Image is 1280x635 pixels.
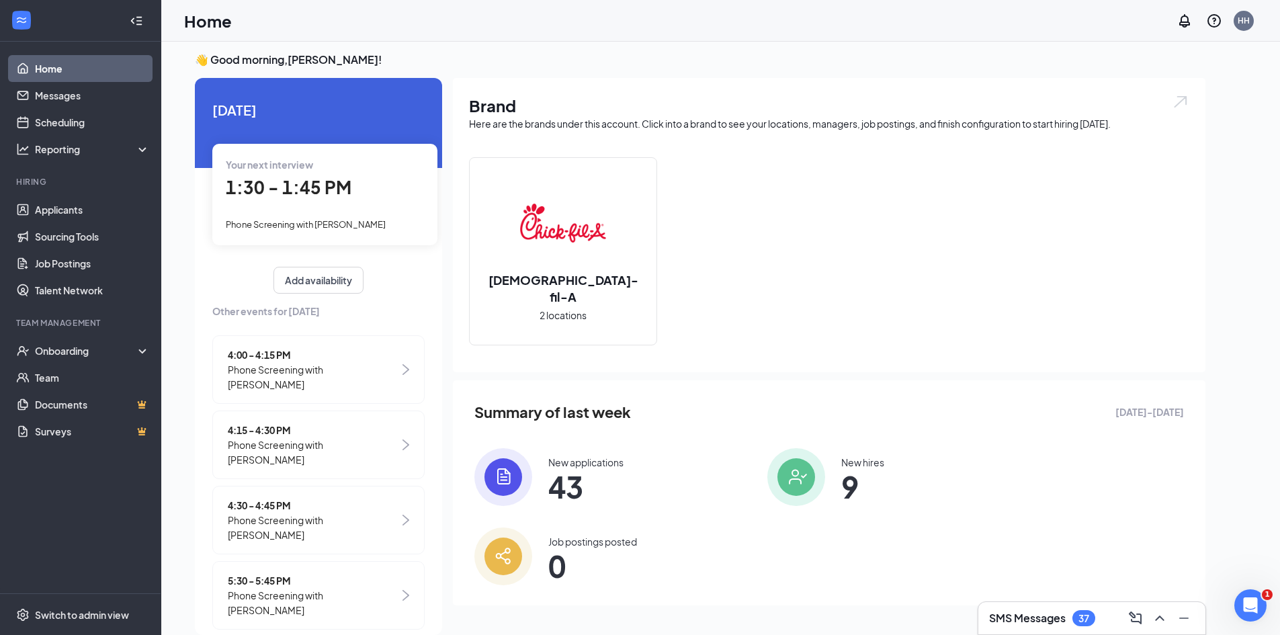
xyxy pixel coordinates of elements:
img: Chick-fil-A [520,180,606,266]
h3: SMS Messages [989,611,1066,626]
h1: Brand [469,94,1189,117]
h2: [DEMOGRAPHIC_DATA]-fil-A [470,271,656,305]
svg: Analysis [16,142,30,156]
svg: Settings [16,608,30,622]
div: Job postings posted [548,535,637,548]
span: 5:30 - 5:45 PM [228,573,399,588]
img: open.6027fd2a22e1237b5b06.svg [1172,94,1189,110]
a: Scheduling [35,109,150,136]
span: 0 [548,554,637,578]
svg: WorkstreamLogo [15,13,28,27]
span: 43 [548,474,624,499]
svg: Notifications [1177,13,1193,29]
span: Phone Screening with [PERSON_NAME] [226,219,386,230]
div: New hires [841,456,884,469]
div: Here are the brands under this account. Click into a brand to see your locations, managers, job p... [469,117,1189,130]
h3: 👋 Good morning, [PERSON_NAME] ! [195,52,1205,67]
img: icon [474,527,532,585]
div: HH [1238,15,1250,26]
a: SurveysCrown [35,418,150,445]
a: Talent Network [35,277,150,304]
a: Home [35,55,150,82]
div: Onboarding [35,344,138,357]
button: ComposeMessage [1125,607,1146,629]
span: [DATE] [212,99,425,120]
a: Applicants [35,196,150,223]
span: 4:00 - 4:15 PM [228,347,399,362]
span: [DATE] - [DATE] [1115,405,1184,419]
span: 4:15 - 4:30 PM [228,423,399,437]
iframe: Intercom live chat [1234,589,1267,622]
img: icon [767,448,825,506]
span: Your next interview [226,159,313,171]
span: Summary of last week [474,400,631,424]
svg: ComposeMessage [1127,610,1144,626]
svg: QuestionInfo [1206,13,1222,29]
span: Phone Screening with [PERSON_NAME] [228,362,399,392]
span: 4:30 - 4:45 PM [228,498,399,513]
span: 9 [841,474,884,499]
svg: UserCheck [16,344,30,357]
div: Hiring [16,176,147,187]
button: Add availability [273,267,364,294]
svg: Minimize [1176,610,1192,626]
div: 37 [1078,613,1089,624]
span: 1 [1262,589,1273,600]
button: ChevronUp [1149,607,1170,629]
div: Reporting [35,142,151,156]
span: Phone Screening with [PERSON_NAME] [228,437,399,467]
a: Team [35,364,150,391]
button: Minimize [1173,607,1195,629]
span: Phone Screening with [PERSON_NAME] [228,513,399,542]
img: icon [474,448,532,506]
svg: ChevronUp [1152,610,1168,626]
span: 1:30 - 1:45 PM [226,176,351,198]
a: Job Postings [35,250,150,277]
a: Messages [35,82,150,109]
h1: Home [184,9,232,32]
div: Team Management [16,317,147,329]
div: Switch to admin view [35,608,129,622]
a: Sourcing Tools [35,223,150,250]
span: Phone Screening with [PERSON_NAME] [228,588,399,618]
a: DocumentsCrown [35,391,150,418]
div: New applications [548,456,624,469]
span: 2 locations [540,308,587,323]
span: Other events for [DATE] [212,304,425,319]
svg: Collapse [130,14,143,28]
